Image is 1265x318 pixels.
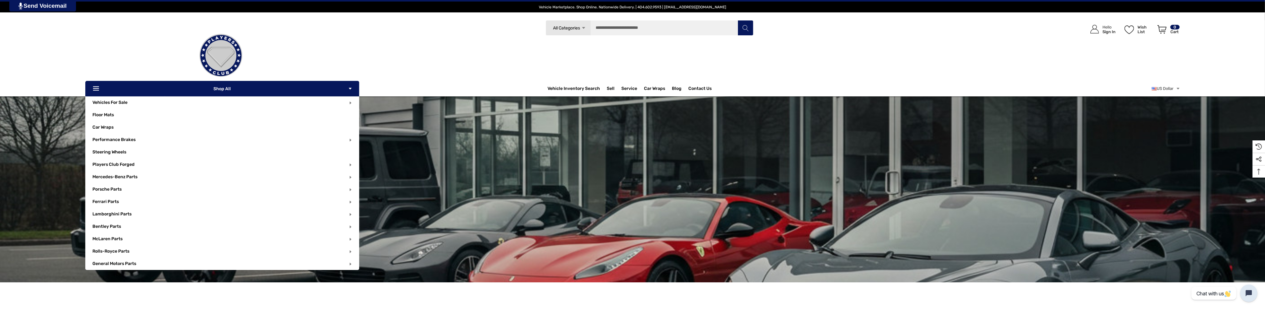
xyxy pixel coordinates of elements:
svg: Recently Viewed [1256,144,1262,150]
a: Sell [607,82,621,95]
p: Sign In [1102,29,1115,34]
a: Contact Us [688,86,712,93]
svg: Social Media [1256,156,1262,162]
span: Steering Wheels [92,149,126,156]
img: Players Club | Cars For Sale [190,24,252,86]
svg: Review Your Cart [1157,25,1167,34]
span: Floor Mats [92,112,114,119]
a: Players Club Forged [92,162,135,167]
span: Vehicles For Sale [92,100,127,107]
p: Hello [1102,25,1115,29]
span: All Categories [553,25,580,31]
span: Ferrari Parts [92,199,119,206]
svg: Icon User Account [1090,25,1099,33]
span: Vehicle Marketplace. Shop Online. Nationwide Delivery. | 404.602.9593 | [EMAIL_ADDRESS][DOMAIN_NAME] [539,5,726,9]
button: Search [738,20,753,36]
a: Mercedes-Benz Parts [92,174,137,179]
span: McLaren Parts [92,236,123,243]
p: 0 [1170,25,1180,29]
svg: Icon Arrow Down [348,86,352,91]
a: Porsche Parts [92,187,122,192]
svg: Icon Arrow Down [581,26,586,30]
img: PjwhLS0gR2VuZXJhdG9yOiBHcmF2aXQuaW8gLS0+PHN2ZyB4bWxucz0iaHR0cDovL3d3dy53My5vcmcvMjAwMC9zdmciIHhtb... [19,2,23,9]
a: Blog [672,86,682,93]
span: Car Wraps [92,125,114,131]
span: Lamborghini Parts [92,211,132,218]
a: Vehicles For Sale [92,100,127,105]
p: Cart [1170,29,1180,34]
a: Ferrari Parts [92,199,119,204]
p: Wish List [1138,25,1154,34]
span: Car Wraps [644,86,665,93]
svg: Icon Line [92,85,101,92]
a: Rolls-Royce Parts [92,249,129,254]
svg: Wish List [1124,25,1134,34]
a: Sign in [1083,19,1119,40]
span: Porsche Parts [92,187,122,193]
a: USD [1152,82,1180,95]
a: Floor Mats [92,109,359,121]
p: Shop All [85,81,359,96]
span: General Motors Parts [92,261,136,268]
a: Cart with 0 items [1155,19,1180,43]
a: McLaren Parts [92,236,123,241]
a: Performance Brakes [92,137,136,142]
a: Steering Wheels [92,146,359,158]
span: Performance Brakes [92,137,136,144]
a: Lamborghini Parts [92,211,132,217]
a: General Motors Parts [92,261,136,266]
a: Bentley Parts [92,224,121,229]
span: Mercedes-Benz Parts [92,174,137,181]
a: All Categories Icon Arrow Down Icon Arrow Up [546,20,591,36]
svg: Top [1253,169,1265,175]
a: Vehicle Inventory Search [548,86,600,93]
span: Players Club Forged [92,162,135,169]
a: Car Wraps [92,121,359,134]
span: Rolls-Royce Parts [92,249,129,255]
a: Service [621,86,637,93]
a: Wish List Wish List [1122,19,1155,40]
span: Bentley Parts [92,224,121,231]
a: Car Wraps [644,82,672,95]
span: Sell [607,86,615,93]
